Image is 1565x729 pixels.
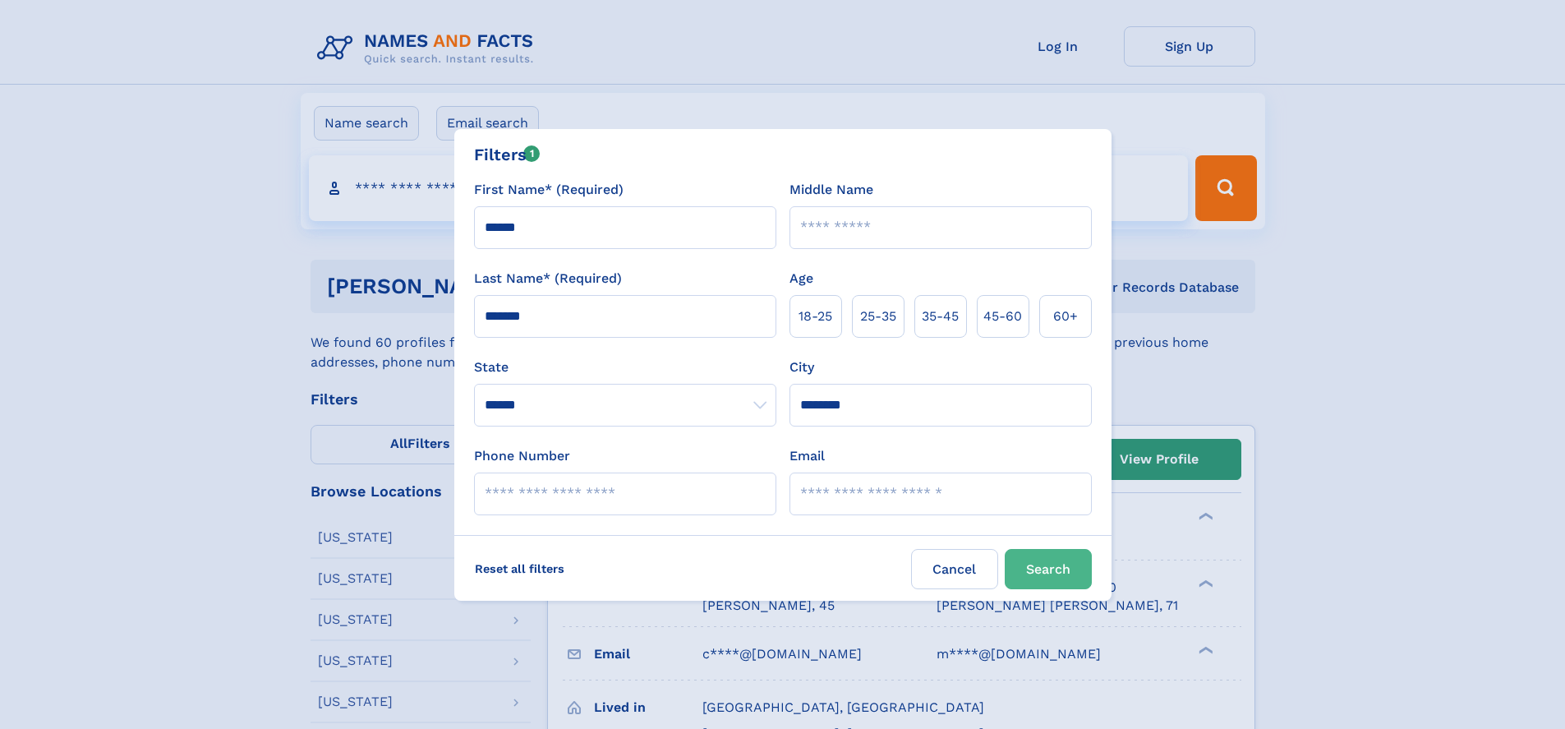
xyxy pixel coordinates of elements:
[983,307,1022,326] span: 45‑60
[464,549,575,588] label: Reset all filters
[474,269,622,288] label: Last Name* (Required)
[474,358,776,377] label: State
[1053,307,1078,326] span: 60+
[789,446,825,466] label: Email
[911,549,998,589] label: Cancel
[474,446,570,466] label: Phone Number
[474,142,541,167] div: Filters
[1005,549,1092,589] button: Search
[789,358,814,377] label: City
[799,307,832,326] span: 18‑25
[860,307,896,326] span: 25‑35
[922,307,959,326] span: 35‑45
[789,180,873,200] label: Middle Name
[474,180,624,200] label: First Name* (Required)
[789,269,813,288] label: Age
